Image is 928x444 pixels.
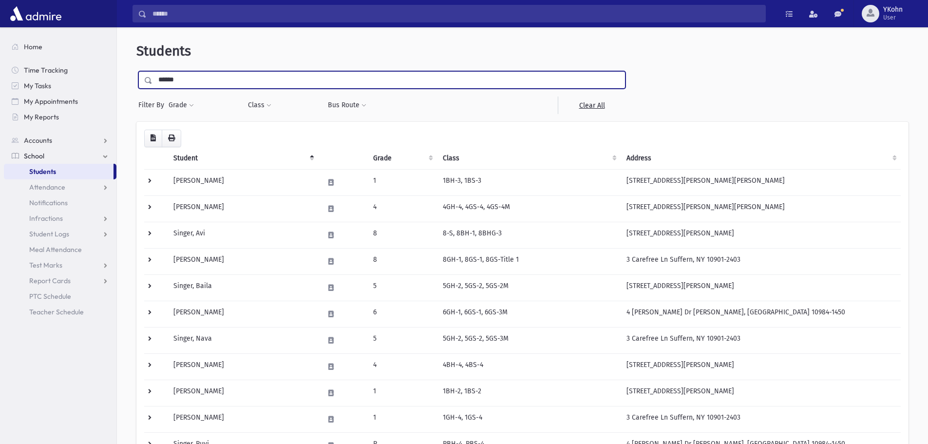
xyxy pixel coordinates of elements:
td: [STREET_ADDRESS][PERSON_NAME][PERSON_NAME] [621,169,901,195]
td: 1GH-4, 1GS-4 [437,406,621,432]
a: Student Logs [4,226,116,242]
td: Singer, Nava [168,327,318,353]
td: 6GH-1, 6GS-1, 6GS-3M [437,301,621,327]
td: [PERSON_NAME] [168,406,318,432]
button: Grade [168,97,194,114]
span: Report Cards [29,276,71,285]
th: Address: activate to sort column ascending [621,147,901,170]
a: School [4,148,116,164]
td: 1 [367,406,437,432]
td: [STREET_ADDRESS][PERSON_NAME] [621,222,901,248]
span: Teacher Schedule [29,308,84,316]
td: 1BH-2, 1BS-2 [437,380,621,406]
td: [PERSON_NAME] [168,195,318,222]
span: Test Marks [29,261,62,270]
th: Grade: activate to sort column ascending [367,147,437,170]
td: 3 Carefree Ln Suffern, NY 10901-2403 [621,406,901,432]
span: Infractions [29,214,63,223]
a: My Appointments [4,94,116,109]
td: [STREET_ADDRESS][PERSON_NAME] [621,274,901,301]
td: 1BH-3, 1BS-3 [437,169,621,195]
td: 8 [367,222,437,248]
img: AdmirePro [8,4,64,23]
td: 3 Carefree Ln Suffern, NY 10901-2403 [621,248,901,274]
span: Attendance [29,183,65,192]
td: 4BH-4, 4BS-4 [437,353,621,380]
a: Infractions [4,211,116,226]
span: Students [29,167,56,176]
td: 5GH-2, 5GS-2, 5GS-2M [437,274,621,301]
th: Student: activate to sort column descending [168,147,318,170]
span: Notifications [29,198,68,207]
td: 4 [PERSON_NAME] Dr [PERSON_NAME], [GEOGRAPHIC_DATA] 10984-1450 [621,301,901,327]
a: Meal Attendance [4,242,116,257]
td: 8-S, 8BH-1, 8BHG-3 [437,222,621,248]
a: Time Tracking [4,62,116,78]
a: My Tasks [4,78,116,94]
td: [STREET_ADDRESS][PERSON_NAME][PERSON_NAME] [621,195,901,222]
td: Singer, Avi [168,222,318,248]
span: Students [136,43,191,59]
a: Students [4,164,114,179]
td: [PERSON_NAME] [168,301,318,327]
th: Class: activate to sort column ascending [437,147,621,170]
td: 4 [367,353,437,380]
td: 3 Carefree Ln Suffern, NY 10901-2403 [621,327,901,353]
a: Notifications [4,195,116,211]
a: Home [4,39,116,55]
td: 5 [367,274,437,301]
button: Bus Route [327,97,367,114]
td: 5GH-2, 5GS-2, 5GS-3M [437,327,621,353]
button: CSV [144,130,162,147]
td: 8GH-1, 8GS-1, 8GS-Title 1 [437,248,621,274]
span: YKohn [883,6,903,14]
span: User [883,14,903,21]
td: 4GH-4, 4GS-4, 4GS-4M [437,195,621,222]
td: [PERSON_NAME] [168,353,318,380]
span: Meal Attendance [29,245,82,254]
a: Attendance [4,179,116,195]
a: Test Marks [4,257,116,273]
span: Accounts [24,136,52,145]
td: [STREET_ADDRESS][PERSON_NAME] [621,380,901,406]
td: 6 [367,301,437,327]
input: Search [147,5,765,22]
a: PTC Schedule [4,289,116,304]
span: Home [24,42,42,51]
td: Singer, Baila [168,274,318,301]
td: [PERSON_NAME] [168,380,318,406]
a: Accounts [4,133,116,148]
span: Student Logs [29,230,69,238]
td: [STREET_ADDRESS][PERSON_NAME] [621,353,901,380]
td: 1 [367,169,437,195]
span: Time Tracking [24,66,68,75]
span: My Reports [24,113,59,121]
button: Class [247,97,272,114]
td: 1 [367,380,437,406]
a: Report Cards [4,273,116,289]
span: Filter By [138,100,168,110]
button: Print [162,130,181,147]
td: 8 [367,248,437,274]
td: [PERSON_NAME] [168,169,318,195]
a: Teacher Schedule [4,304,116,320]
span: My Tasks [24,81,51,90]
a: My Reports [4,109,116,125]
span: My Appointments [24,97,78,106]
td: 5 [367,327,437,353]
td: 4 [367,195,437,222]
span: School [24,152,44,160]
span: PTC Schedule [29,292,71,301]
a: Clear All [558,97,625,114]
td: [PERSON_NAME] [168,248,318,274]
